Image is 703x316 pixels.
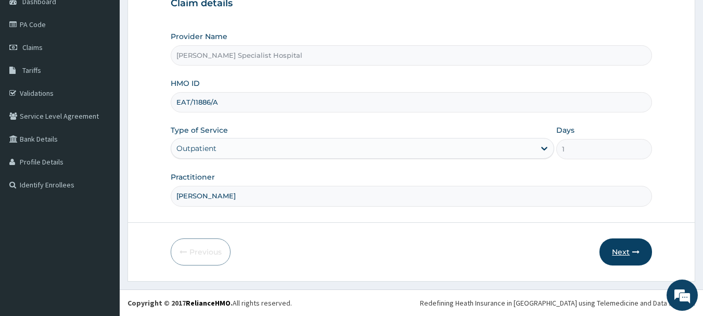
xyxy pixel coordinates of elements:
label: Days [556,125,574,135]
div: Minimize live chat window [171,5,196,30]
button: Next [599,238,652,266]
a: RelianceHMO [186,298,231,308]
label: Practitioner [171,172,215,182]
span: Claims [22,43,43,52]
input: Enter Name [171,186,653,206]
button: Previous [171,238,231,266]
textarea: Type your message and hit 'Enter' [5,208,198,244]
div: Outpatient [176,143,216,154]
label: Provider Name [171,31,227,42]
label: Type of Service [171,125,228,135]
label: HMO ID [171,78,200,89]
span: We're online! [60,93,144,198]
strong: Copyright © 2017 . [127,298,233,308]
div: Chat with us now [54,58,175,72]
input: Enter HMO ID [171,92,653,112]
div: Redefining Heath Insurance in [GEOGRAPHIC_DATA] using Telemedicine and Data Science! [420,298,695,308]
span: Tariffs [22,66,41,75]
footer: All rights reserved. [120,289,703,316]
img: d_794563401_company_1708531726252_794563401 [19,52,42,78]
